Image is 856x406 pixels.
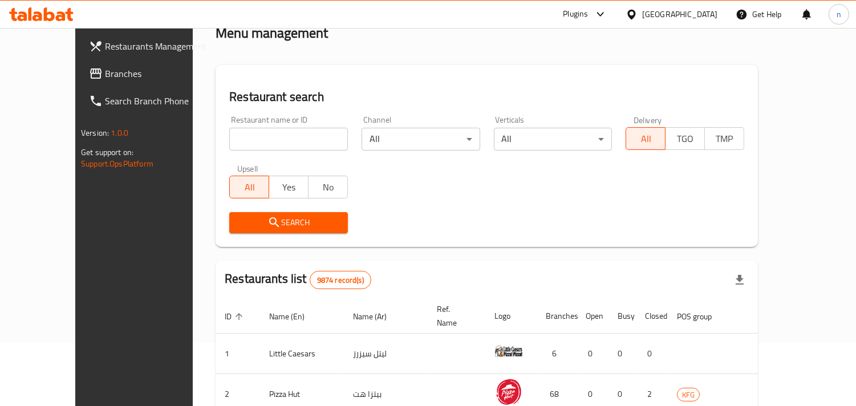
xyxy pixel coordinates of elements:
button: All [229,176,269,198]
span: Get support on: [81,145,133,160]
label: Upsell [237,164,258,172]
div: Export file [726,266,753,294]
span: Name (En) [269,310,319,323]
span: All [234,179,265,196]
a: Restaurants Management [80,33,218,60]
td: Little Caesars [260,334,344,374]
span: KFG [678,388,699,401]
span: Version: [81,125,109,140]
span: Branches [105,67,209,80]
td: 0 [608,334,636,374]
h2: Menu management [216,24,328,42]
span: 1.0.0 [111,125,128,140]
div: All [494,128,612,151]
span: TGO [670,131,700,147]
h2: Restaurants list [225,270,371,289]
span: ID [225,310,246,323]
th: Closed [636,299,668,334]
td: 0 [636,334,668,374]
span: 9874 record(s) [310,275,371,286]
span: Yes [274,179,304,196]
input: Search for restaurant name or ID.. [229,128,348,151]
button: All [626,127,666,150]
button: TMP [704,127,744,150]
span: No [313,179,343,196]
button: Search [229,212,348,233]
button: TGO [665,127,705,150]
span: Search Branch Phone [105,94,209,108]
label: Delivery [634,116,662,124]
span: POS group [677,310,727,323]
td: ليتل سيزرز [344,334,428,374]
div: All [362,128,480,151]
h2: Restaurant search [229,88,744,105]
td: 1 [216,334,260,374]
span: Ref. Name [437,302,472,330]
div: Plugins [563,7,588,21]
a: Support.OpsPlatform [81,156,153,171]
div: [GEOGRAPHIC_DATA] [642,8,717,21]
a: Branches [80,60,218,87]
img: Little Caesars [494,337,523,366]
a: Search Branch Phone [80,87,218,115]
th: Open [577,299,608,334]
div: Total records count [310,271,371,289]
th: Logo [485,299,537,334]
span: n [837,8,841,21]
img: Pizza Hut [494,377,523,406]
span: All [631,131,661,147]
button: No [308,176,348,198]
th: Busy [608,299,636,334]
td: 6 [537,334,577,374]
td: 0 [577,334,608,374]
th: Branches [537,299,577,334]
span: Restaurants Management [105,39,209,53]
span: TMP [709,131,740,147]
button: Yes [269,176,309,198]
span: Search [238,216,339,230]
span: Name (Ar) [353,310,401,323]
